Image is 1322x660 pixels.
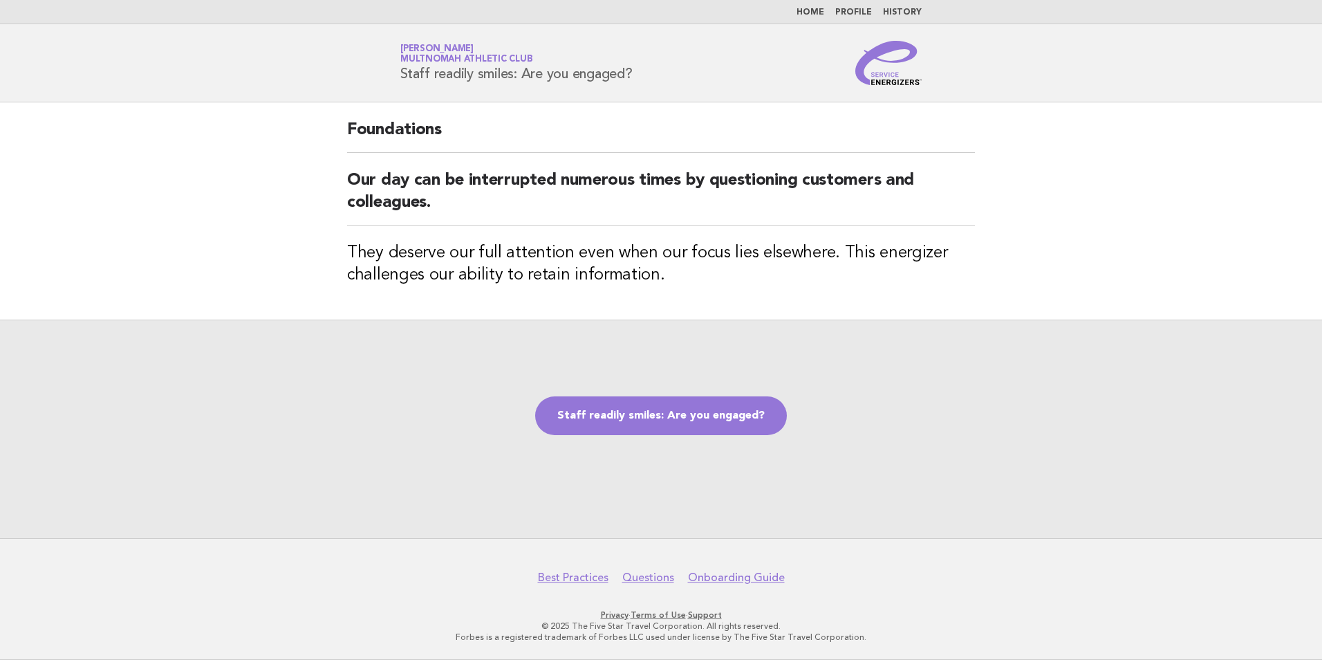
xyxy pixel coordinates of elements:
[347,119,975,153] h2: Foundations
[688,571,785,585] a: Onboarding Guide
[238,609,1084,621] p: · ·
[400,44,532,64] a: [PERSON_NAME]Multnomah Athletic Club
[347,242,975,286] h3: They deserve our full attention even when our focus lies elsewhere. This energizer challenges our...
[601,610,629,620] a: Privacy
[622,571,674,585] a: Questions
[535,396,787,435] a: Staff readily smiles: Are you engaged?
[347,169,975,226] h2: Our day can be interrupted numerous times by questioning customers and colleagues.
[400,45,633,81] h1: Staff readily smiles: Are you engaged?
[835,8,872,17] a: Profile
[883,8,922,17] a: History
[797,8,824,17] a: Home
[538,571,608,585] a: Best Practices
[238,621,1084,632] p: © 2025 The Five Star Travel Corporation. All rights reserved.
[855,41,922,85] img: Service Energizers
[400,55,532,64] span: Multnomah Athletic Club
[238,632,1084,643] p: Forbes is a registered trademark of Forbes LLC used under license by The Five Star Travel Corpora...
[688,610,722,620] a: Support
[631,610,686,620] a: Terms of Use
